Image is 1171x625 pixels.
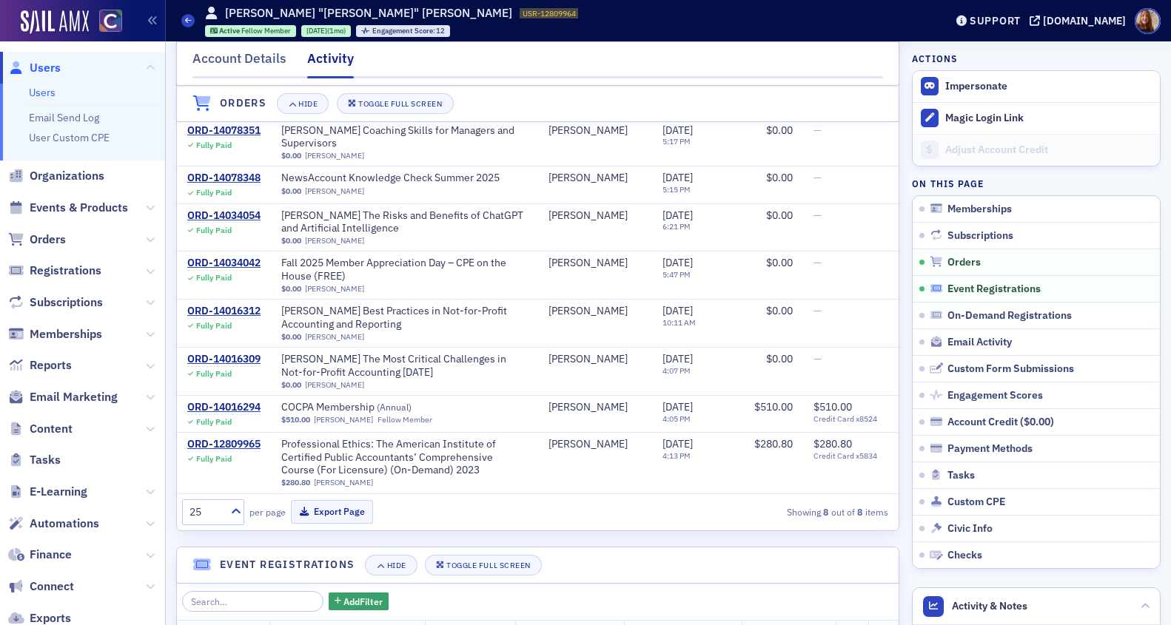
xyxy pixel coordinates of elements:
span: Orders [30,232,66,248]
a: Professional Ethics: The American Institute of Certified Public Accountants’ Comprehensive Course... [281,438,528,477]
span: $0.00 [766,171,793,184]
div: [DOMAIN_NAME] [1043,14,1126,27]
span: $0.00 [766,352,793,365]
span: Email Marketing [30,389,118,405]
span: Connect [30,578,74,595]
span: [DATE] [662,304,693,317]
span: Events & Products [30,200,128,216]
span: Active [219,26,241,36]
span: $0.00 [281,332,301,342]
a: [PERSON_NAME] [305,332,364,342]
span: Surgent's The Most Critical Challenges in Not-for-Profit Accounting Today [281,353,528,379]
time: 4:07 PM [662,365,691,376]
h4: Orders [220,95,266,111]
a: [PERSON_NAME] [305,236,364,246]
a: ORD-14078348 [187,172,261,185]
span: [DATE] [662,256,693,269]
div: Fellow Member [378,415,432,425]
span: $0.00 [281,284,301,294]
span: [DATE] [662,400,693,413]
span: Civic Info [947,522,993,536]
div: Adjust Account Credit [945,143,1152,157]
span: Tasks [947,469,975,482]
a: [PERSON_NAME] [305,151,364,161]
div: Fully Paid [196,226,232,235]
div: [PERSON_NAME] [548,438,628,451]
span: $280.80 [754,437,793,450]
span: $0.00 [281,151,301,161]
span: Memberships [947,203,1012,216]
a: SailAMX [21,10,89,34]
a: [PERSON_NAME] [548,353,628,366]
span: Caroline Wright [548,172,642,185]
span: Caroline Wright [548,438,642,451]
span: — [813,256,822,269]
a: [PERSON_NAME] [548,257,628,270]
button: Export Page [291,500,373,523]
div: Active: Active: Fellow Member [205,25,297,37]
div: 25 [189,504,222,520]
div: 2025-09-02 00:00:00 [301,25,351,37]
div: Fully Paid [196,321,232,331]
span: Tasks [30,452,61,468]
div: Fully Paid [196,141,232,150]
span: Engagement Score : [372,26,437,36]
span: $280.80 [281,478,310,487]
strong: 8 [855,505,865,518]
span: $0.00 [766,304,793,317]
a: [PERSON_NAME] [548,401,628,414]
a: Active Fellow Member [210,26,292,36]
span: Email Activity [947,336,1012,349]
a: ORD-14016294 [187,401,261,414]
span: USR-12809964 [523,8,576,18]
a: View Homepage [89,10,122,35]
span: Surgent's The Risks and Benefits of ChatGPT and Artificial Intelligence [281,209,528,235]
a: Connect [8,578,74,595]
span: Memberships [30,326,102,342]
span: Content [30,421,73,437]
a: Adjust Account Credit [913,134,1160,166]
a: Reports [8,357,72,374]
div: Fully Paid [196,454,232,464]
a: [PERSON_NAME] [548,124,628,138]
span: Checks [947,549,982,562]
div: Toggle Full Screen [358,100,442,108]
time: 4:13 PM [662,450,691,461]
span: $510.00 [813,400,852,413]
time: 5:15 PM [662,184,691,195]
a: [PERSON_NAME] [305,186,364,196]
span: Caroline Wright [548,257,642,270]
span: Caroline Wright [548,124,642,138]
span: Reports [30,357,72,374]
input: Search… [182,591,323,612]
a: [PERSON_NAME] [548,305,628,318]
span: On-Demand Registrations [947,309,1072,322]
span: Surgent's Coaching Skills for Managers and Supervisors [281,124,528,150]
span: Orders [947,256,981,269]
a: ORD-14034054 [187,209,261,223]
span: Fall 2025 Member Appreciation Day – CPE on the House (FREE) [281,257,528,283]
span: $510.00 [281,415,310,425]
a: Tasks [8,452,61,468]
button: Hide [365,555,417,575]
div: Engagement Score: 12 [356,25,450,37]
span: Surgent's Best Practices in Not-for-Profit Accounting and Reporting [281,305,528,331]
span: E-Learning [30,484,87,500]
button: [DOMAIN_NAME] [1030,16,1131,26]
div: ORD-14034042 [187,257,261,270]
div: Showing out of items [663,505,888,518]
span: — [813,304,822,317]
span: $510.00 [754,400,793,413]
div: Fully Paid [196,369,232,379]
a: Orders [8,232,66,248]
div: Account Details [192,49,286,76]
div: Fully Paid [196,273,232,283]
button: AddFilter [329,592,389,611]
button: Toggle Full Screen [425,555,542,575]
